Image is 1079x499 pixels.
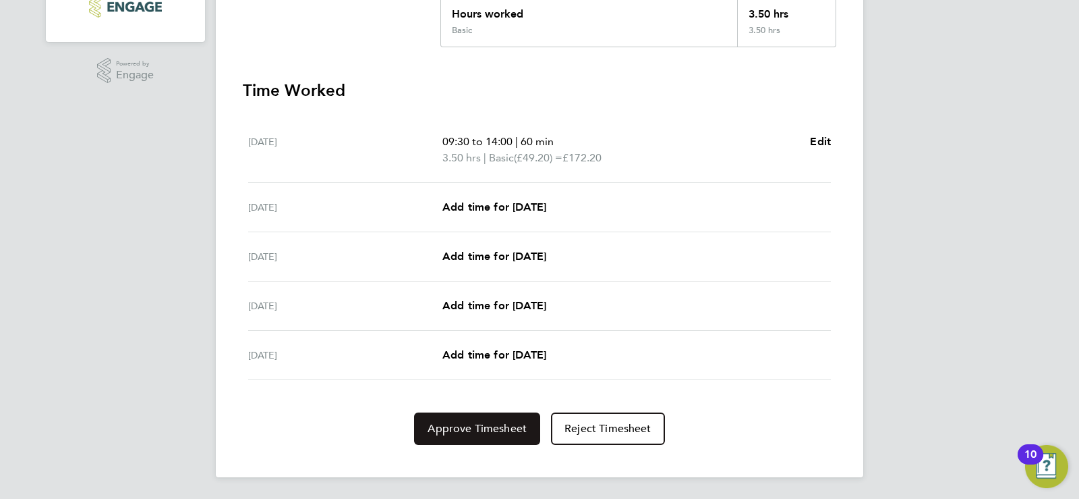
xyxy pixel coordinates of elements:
span: (£49.20) = [514,151,562,164]
span: | [484,151,486,164]
button: Open Resource Center, 10 new notifications [1025,445,1068,488]
a: Add time for [DATE] [442,199,546,215]
div: [DATE] [248,347,442,363]
span: 09:30 to 14:00 [442,135,513,148]
span: | [515,135,518,148]
span: Engage [116,70,154,81]
h3: Time Worked [243,80,836,101]
span: Add time for [DATE] [442,348,546,361]
div: Basic [452,25,472,36]
span: 60 min [521,135,554,148]
span: Approve Timesheet [428,422,527,436]
a: Add time for [DATE] [442,347,546,363]
span: Edit [810,135,831,148]
div: 10 [1024,454,1037,472]
button: Approve Timesheet [414,413,540,445]
button: Reject Timesheet [551,413,665,445]
div: [DATE] [248,199,442,215]
span: £172.20 [562,151,602,164]
a: Edit [810,134,831,150]
span: Add time for [DATE] [442,250,546,263]
span: Basic [489,150,514,166]
div: 3.50 hrs [737,25,836,47]
div: [DATE] [248,298,442,314]
span: Powered by [116,58,154,70]
div: [DATE] [248,248,442,265]
span: Add time for [DATE] [442,201,546,213]
span: Add time for [DATE] [442,299,546,312]
span: Reject Timesheet [564,422,651,436]
a: Add time for [DATE] [442,248,546,265]
div: [DATE] [248,134,442,166]
a: Powered byEngage [97,58,154,84]
span: 3.50 hrs [442,151,481,164]
a: Add time for [DATE] [442,298,546,314]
